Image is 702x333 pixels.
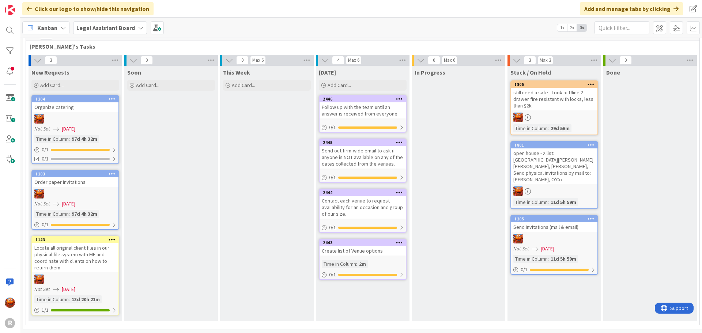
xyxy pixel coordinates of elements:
span: Today [319,69,336,76]
div: still need a safe - Look at Uline 2 drawer fire resistant with locks, less than $2k [511,88,597,110]
span: Soon [127,69,141,76]
div: 2443Create list of Venue options [320,239,406,256]
span: [DATE] [541,245,554,253]
span: : [548,124,549,132]
div: 0/1 [320,173,406,182]
img: KA [5,298,15,308]
div: 1805 [511,81,597,88]
div: Time in Column [322,260,356,268]
div: Click our logo to show/hide this navigation [22,2,154,15]
div: 1204 [32,96,118,102]
a: 2444Contact each venue to request availability for an occasion and group of our size.0/1 [319,189,407,233]
div: 2444 [323,190,406,195]
span: 1 / 1 [42,306,49,314]
a: 1204Organize cateringKANot Set[DATE]Time in Column:97d 4h 32m0/10/1 [31,95,119,164]
a: 1205Send invitations (mail & email)KANot Set[DATE]Time in Column:11d 5h 59m0/1 [510,215,598,275]
span: Add Card... [232,82,255,88]
div: Add and manage tabs by clicking [580,2,683,15]
span: In Progress [415,69,445,76]
span: This Week [223,69,250,76]
div: 1205Send invitations (mail & email) [511,216,597,232]
div: KA [511,234,597,243]
span: Add Card... [328,82,351,88]
div: Organize catering [32,102,118,112]
div: 0/1 [320,223,406,232]
div: 2444 [320,189,406,196]
span: 0/1 [42,155,49,163]
span: 2x [567,24,577,31]
span: 3 [524,56,536,65]
div: 11d 5h 59m [549,255,578,263]
div: KA [32,189,118,198]
div: 2443 [320,239,406,246]
div: 2446Follow up with the team until an answer is received from everyone. [320,96,406,118]
div: 1205 [514,216,597,222]
span: 1x [557,24,567,31]
div: 1143 [32,236,118,243]
span: : [548,255,549,263]
span: : [356,260,357,268]
div: 0/1 [32,145,118,154]
div: 97d 4h 32m [70,210,99,218]
i: Not Set [513,245,529,252]
div: 1/1 [32,306,118,315]
div: 2444Contact each venue to request availability for an occasion and group of our size. [320,189,406,219]
div: 2446 [320,96,406,102]
div: Time in Column [513,124,548,132]
img: KA [34,275,44,284]
div: Time in Column [34,135,69,143]
div: Time in Column [34,210,69,218]
a: 1805still need a safe - Look at Uline 2 drawer fire resistant with locks, less than $2kKATime in ... [510,80,598,135]
span: : [69,295,70,303]
img: KA [34,114,44,124]
div: 2445 [320,139,406,146]
img: Visit kanbanzone.com [5,5,15,15]
span: 0 / 1 [329,124,336,131]
img: KA [34,189,44,198]
a: 2445Send out firm-wide email to ask if anyone is NOT available on any of the dates collected from... [319,139,407,183]
i: Not Set [34,286,50,292]
span: Add Card... [40,82,64,88]
div: Locate all original client files in our physical file system with MF and coordinate with clients ... [32,243,118,272]
div: Send invitations (mail & email) [511,222,597,232]
div: 1805 [514,82,597,87]
img: KA [513,113,523,122]
span: 0 / 1 [329,271,336,279]
div: 2446 [323,97,406,102]
span: 0 [428,56,440,65]
span: : [69,135,70,143]
span: : [548,198,549,206]
span: [DATE] [62,200,75,208]
div: Follow up with the team until an answer is received from everyone. [320,102,406,118]
div: 11d 5h 59m [549,198,578,206]
div: 2445Send out firm-wide email to ask if anyone is NOT available on any of the dates collected from... [320,139,406,169]
div: 97d 4h 32m [70,135,99,143]
div: Max 6 [444,58,455,62]
span: Kanban [37,23,57,32]
img: KA [513,186,523,196]
span: 3x [577,24,587,31]
span: : [69,210,70,218]
div: 1143 [35,237,118,242]
div: 1204 [35,97,118,102]
span: 0 / 1 [42,221,49,228]
span: [DATE] [62,125,75,133]
div: Time in Column [513,198,548,206]
span: [DATE] [62,285,75,293]
div: KA [32,275,118,284]
img: KA [513,234,523,243]
div: 0/1 [511,265,597,274]
div: R [5,318,15,328]
span: 0 / 1 [42,146,49,154]
div: KA [32,114,118,124]
a: 1801open house - X list: [GEOGRAPHIC_DATA][PERSON_NAME] [PERSON_NAME], [PERSON_NAME], Send physic... [510,141,598,209]
i: Not Set [34,200,50,207]
div: Time in Column [513,255,548,263]
div: 2445 [323,140,406,145]
div: 1203 [35,171,118,177]
a: 1203Order paper invitationsKANot Set[DATE]Time in Column:97d 4h 32m0/1 [31,170,119,230]
div: 1204Organize catering [32,96,118,112]
span: 4 [332,56,344,65]
div: Create list of Venue options [320,246,406,256]
div: 1801open house - X list: [GEOGRAPHIC_DATA][PERSON_NAME] [PERSON_NAME], [PERSON_NAME], Send physic... [511,142,597,184]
